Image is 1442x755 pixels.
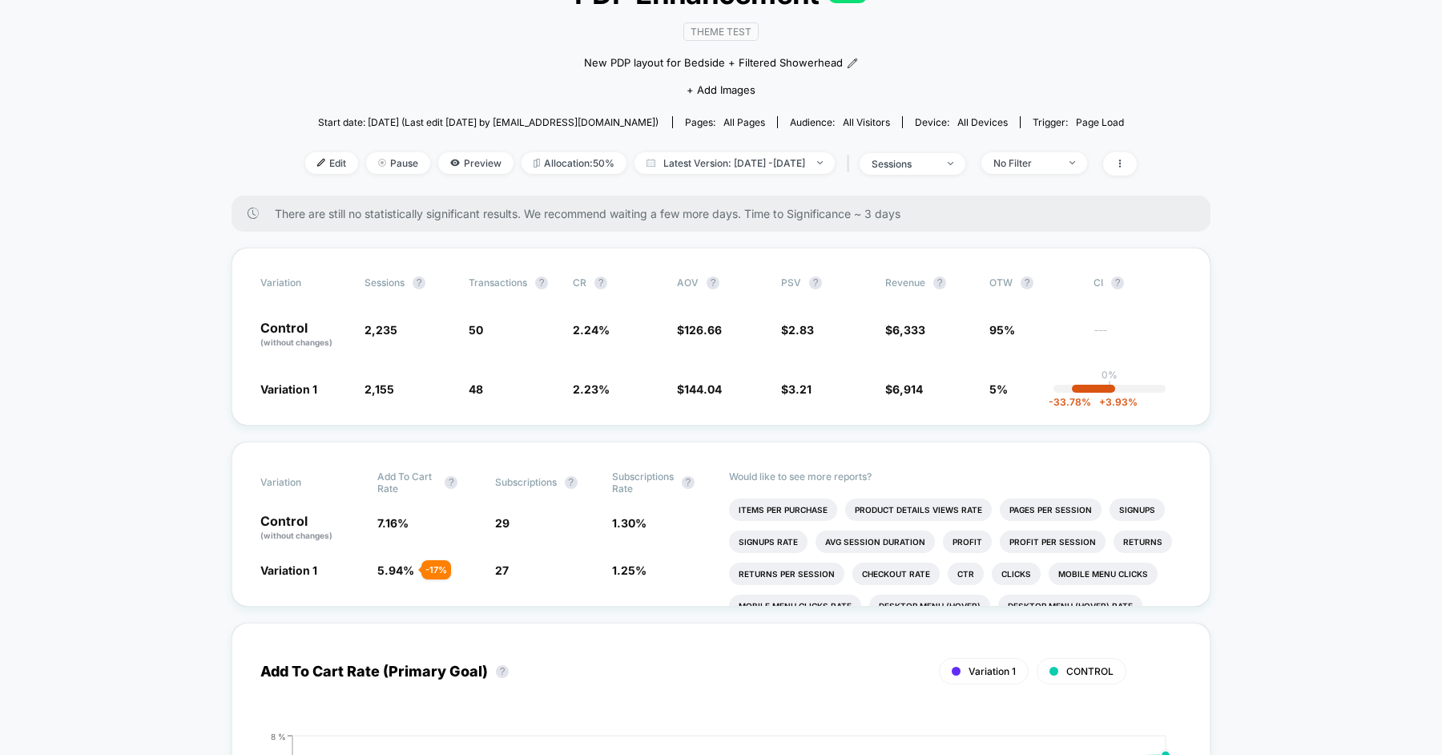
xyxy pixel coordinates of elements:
span: (without changes) [260,337,332,347]
span: $ [885,323,925,337]
div: Trigger: [1033,116,1124,128]
li: Desktop Menu (hover) [869,595,990,617]
button: ? [413,277,425,289]
li: Returns [1114,531,1172,553]
span: 1.30 % [612,516,646,530]
span: Revenue [885,277,925,289]
button: ? [682,476,695,489]
span: New PDP layout for Bedside + ﻿Filtered Showerhead [584,55,843,71]
div: No Filter [993,157,1057,169]
span: $ [781,382,812,396]
li: Profit [943,531,992,553]
button: ? [594,277,607,289]
li: Avg Session Duration [816,531,935,553]
span: Latest Version: [DATE] - [DATE] [634,152,835,174]
span: PSV [781,277,801,289]
span: Variation 1 [260,382,317,396]
span: Subscriptions Rate [612,470,674,495]
img: end [1069,161,1075,164]
img: end [948,162,953,165]
button: ? [1111,277,1124,289]
span: -33.78 % [1049,396,1091,408]
span: AOV [677,277,699,289]
span: all devices [957,116,1008,128]
li: Profit Per Session [1000,531,1106,553]
p: 0% [1102,369,1118,381]
button: ? [496,665,509,678]
span: + Add Images [687,83,755,96]
span: Variation 1 [260,563,317,577]
span: 1.25 % [612,563,646,577]
span: 95% [989,323,1015,337]
button: ? [565,476,578,489]
p: Control [260,515,361,542]
p: Control [260,321,348,349]
span: 7.16 % [377,516,409,530]
img: calendar [646,159,655,167]
p: Would like to see more reports? [729,470,1182,482]
p: | [1108,381,1111,393]
span: 2,155 [365,382,394,396]
img: end [817,161,823,164]
span: CI [1094,277,1182,289]
img: rebalance [534,159,540,168]
span: Preview [438,152,514,174]
button: ? [535,277,548,289]
li: Items Per Purchase [729,499,837,521]
span: --- [1094,325,1182,349]
span: 126.66 [684,323,722,337]
button: ? [445,476,457,489]
span: $ [885,382,923,396]
span: Subscriptions [495,476,557,488]
span: 5% [989,382,1008,396]
span: Pause [366,152,430,174]
span: + [1099,396,1106,408]
span: 2.24 % [573,323,610,337]
span: all pages [723,116,765,128]
span: 50 [469,323,483,337]
span: 48 [469,382,483,396]
li: Mobile Menu Clicks Rate [729,595,861,617]
button: ? [1021,277,1033,289]
span: 29 [495,516,510,530]
span: Transactions [469,277,527,289]
li: Returns Per Session [729,563,844,585]
span: Add To Cart Rate [377,470,437,495]
span: 27 [495,563,509,577]
span: 3.93 % [1091,396,1138,408]
img: edit [317,159,325,167]
span: 6,914 [892,382,923,396]
span: Start date: [DATE] (Last edit [DATE] by [EMAIL_ADDRESS][DOMAIN_NAME]) [318,116,659,128]
li: Mobile Menu Clicks [1049,563,1158,585]
li: Signups Rate [729,531,808,553]
li: Checkout Rate [852,563,940,585]
tspan: 8 % [271,731,286,741]
span: CONTROL [1066,665,1114,677]
span: 144.04 [684,382,722,396]
span: 2,235 [365,323,397,337]
span: Variation 1 [969,665,1016,677]
li: Ctr [948,563,984,585]
span: Variation [260,277,348,289]
span: | [843,152,860,176]
div: Pages: [685,116,765,128]
span: OTW [989,277,1077,289]
span: $ [677,323,722,337]
span: There are still no statistically significant results. We recommend waiting a few more days . Time... [275,207,1178,220]
li: Product Details Views Rate [845,499,992,521]
li: Signups [1110,499,1165,521]
span: Sessions [365,277,405,289]
li: Pages Per Session [1000,499,1102,521]
span: 6,333 [892,323,925,337]
span: Theme Test [683,22,759,41]
span: Page Load [1076,116,1124,128]
span: $ [781,323,814,337]
span: 2.23 % [573,382,610,396]
div: Audience: [790,116,890,128]
span: Allocation: 50% [522,152,626,174]
div: - 17 % [421,560,451,579]
button: ? [809,277,822,289]
span: CR [573,277,586,289]
span: 5.94 % [377,563,414,577]
span: Variation [260,470,348,495]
